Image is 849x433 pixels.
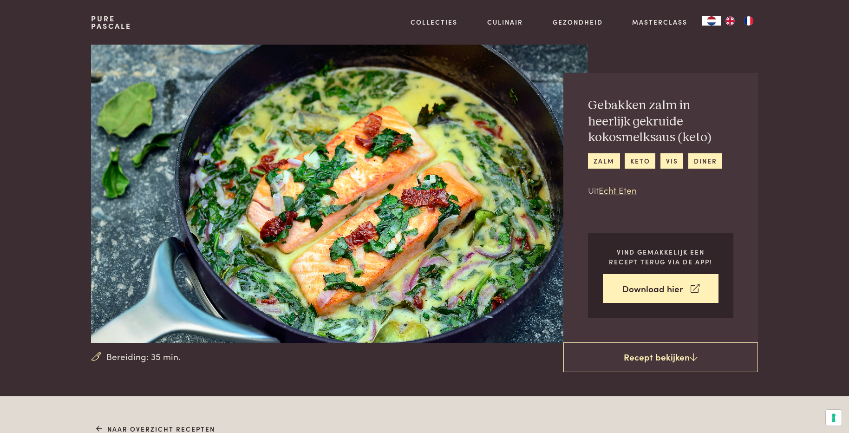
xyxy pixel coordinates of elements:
a: Masterclass [632,17,687,27]
a: Echt Eten [599,184,637,196]
span: Bereiding: 35 min. [106,350,181,363]
div: Language [702,16,721,26]
p: Vind gemakkelijk een recept terug via de app! [603,247,718,266]
aside: Language selected: Nederlands [702,16,758,26]
a: FR [739,16,758,26]
a: Culinair [487,17,523,27]
img: Gebakken zalm in heerlijk gekruide kokosmelksaus (keto) [91,45,588,343]
a: vis [660,153,683,169]
a: zalm [588,153,620,169]
a: EN [721,16,739,26]
p: Uit [588,184,733,197]
ul: Language list [721,16,758,26]
a: Collecties [411,17,457,27]
h2: Gebakken zalm in heerlijk gekruide kokosmelksaus (keto) [588,98,733,146]
button: Uw voorkeuren voor toestemming voor trackingtechnologieën [826,410,842,426]
a: NL [702,16,721,26]
a: Gezondheid [553,17,603,27]
a: diner [688,153,722,169]
a: Recept bekijken [563,342,758,372]
a: Download hier [603,274,718,303]
a: keto [625,153,655,169]
a: PurePascale [91,15,131,30]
